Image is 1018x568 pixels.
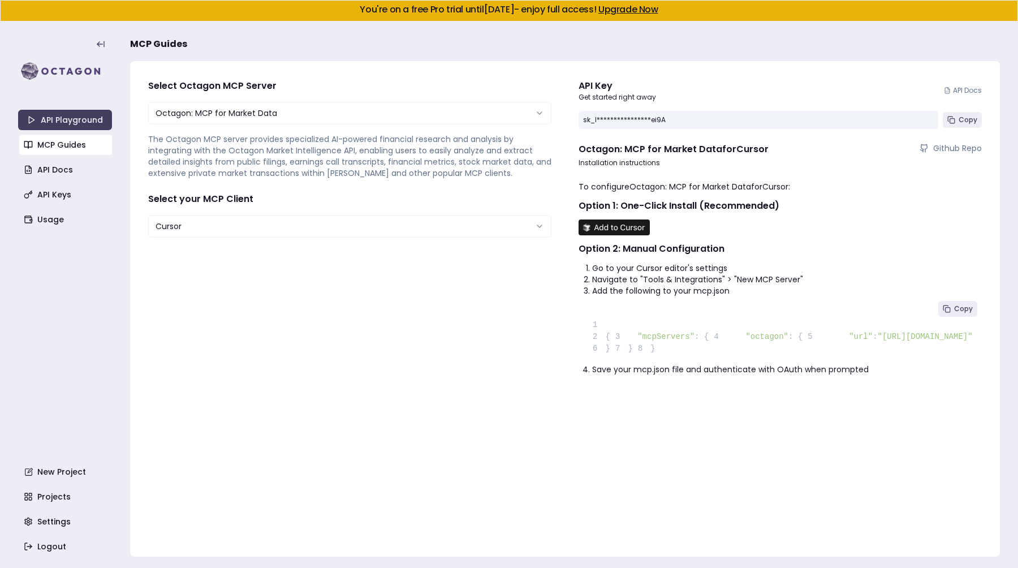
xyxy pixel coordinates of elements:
a: MCP Guides [19,135,113,155]
span: 3 [610,331,628,343]
li: Go to your Cursor editor's settings [592,263,982,274]
a: New Project [19,462,113,482]
span: Copy [959,115,977,124]
a: API Docs [19,160,113,180]
a: Projects [19,487,113,507]
span: 8 [633,343,651,355]
span: "mcpServers" [637,332,695,341]
h5: You're on a free Pro trial until [DATE] - enjoy full access! [10,5,1008,14]
span: Github Repo [933,143,982,154]
li: Add the following to your mcp.json [592,285,982,296]
span: } [633,344,655,353]
a: Usage [19,209,113,230]
span: MCP Guides [130,37,187,51]
span: } [588,344,610,353]
span: "[URL][DOMAIN_NAME]" [878,332,973,341]
h2: Option 1: One-Click Install (Recommended) [579,199,982,213]
span: "url" [849,332,873,341]
span: Copy [954,304,973,313]
span: 1 [588,319,606,331]
span: : [873,332,877,341]
span: 7 [610,343,628,355]
button: Copy [938,301,977,317]
span: 5 [803,331,821,343]
img: Install MCP Server [579,220,650,235]
span: : { [788,332,803,341]
p: To configure Octagon: MCP for Market Data for Cursor : [579,181,982,192]
img: logo-rect-yK7x_WSZ.svg [18,60,112,83]
div: API Key [579,79,656,93]
a: Settings [19,511,113,532]
span: } [610,344,633,353]
h4: Select Octagon MCP Server [148,79,551,93]
span: : { [695,332,709,341]
a: API Playground [18,110,112,130]
a: Upgrade Now [598,3,658,16]
li: Navigate to "Tools & Integrations" > "New MCP Server" [592,274,982,285]
a: API Keys [19,184,113,205]
span: 2 [588,331,606,343]
span: 4 [709,331,727,343]
h4: Select your MCP Client [148,192,551,206]
li: Save your mcp.json file and authenticate with OAuth when prompted [592,364,982,375]
p: Get started right away [579,93,656,102]
span: "octagon" [745,332,788,341]
p: The Octagon MCP server provides specialized AI-powered financial research and analysis by integra... [148,134,551,179]
span: 6 [588,343,606,355]
h2: Option 2: Manual Configuration [579,242,982,256]
a: Logout [19,536,113,557]
p: Installation instructions [579,158,982,167]
button: Copy [943,112,982,128]
h4: Octagon: MCP for Market Data for Cursor [579,143,769,156]
a: Github Repo [920,143,982,154]
span: { [588,332,610,341]
a: API Docs [944,86,982,95]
